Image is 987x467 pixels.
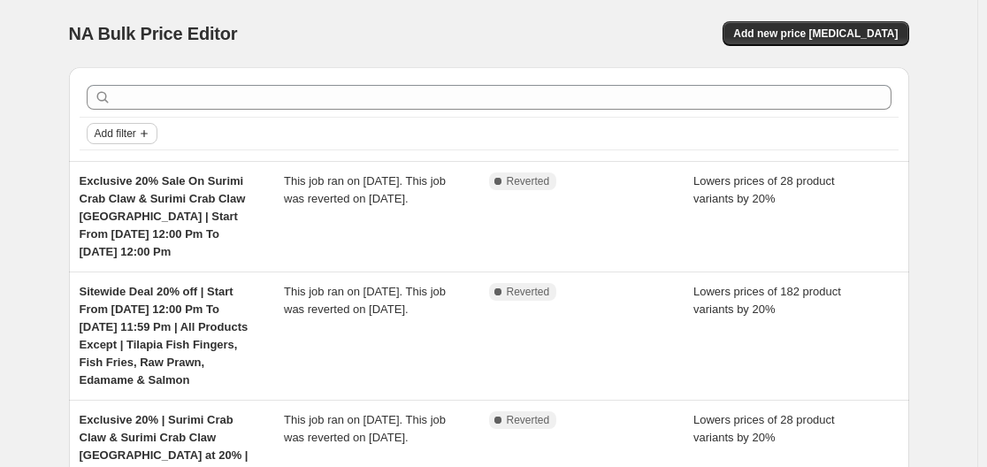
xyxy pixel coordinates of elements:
span: This job ran on [DATE]. This job was reverted on [DATE]. [284,285,446,316]
span: Add new price [MEDICAL_DATA] [733,27,898,41]
span: Reverted [507,413,550,427]
span: Reverted [507,285,550,299]
button: Add new price [MEDICAL_DATA] [723,21,908,46]
span: Lowers prices of 28 product variants by 20% [693,413,835,444]
span: Sitewide Deal 20% off | Start From [DATE] 12:00 Pm To [DATE] 11:59 Pm | All Products Except | Til... [80,285,249,387]
span: Lowers prices of 182 product variants by 20% [693,285,841,316]
span: Add filter [95,126,136,141]
span: Reverted [507,174,550,188]
button: Add filter [87,123,157,144]
span: Lowers prices of 28 product variants by 20% [693,174,835,205]
span: NA Bulk Price Editor [69,24,238,43]
span: Exclusive 20% Sale On Surimi Crab Claw & Surimi Crab Claw [GEOGRAPHIC_DATA] | Start From [DATE] 1... [80,174,246,258]
span: This job ran on [DATE]. This job was reverted on [DATE]. [284,174,446,205]
span: This job ran on [DATE]. This job was reverted on [DATE]. [284,413,446,444]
